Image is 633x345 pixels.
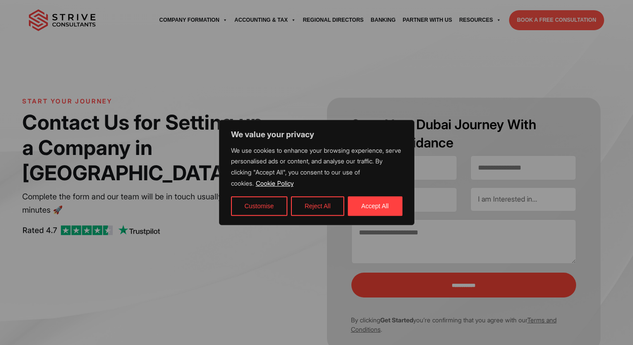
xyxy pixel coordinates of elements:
button: Customise [231,196,287,216]
p: We use cookies to enhance your browsing experience, serve personalised ads or content, and analys... [231,145,402,190]
a: Cookie Policy [255,179,294,187]
p: We value your privacy [231,129,402,140]
div: We value your privacy [219,120,414,226]
button: Reject All [291,196,344,216]
button: Accept All [348,196,402,216]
